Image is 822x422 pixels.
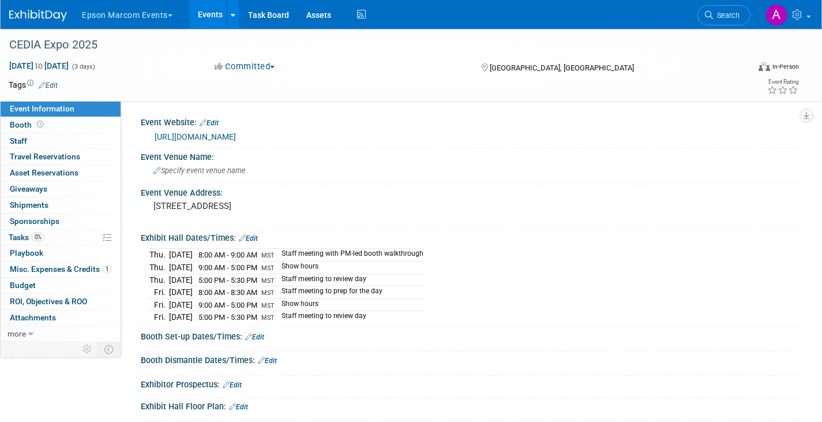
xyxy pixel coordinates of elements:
a: Event Information [1,101,121,117]
span: Booth [10,120,46,129]
span: Shipments [10,200,48,210]
td: [DATE] [169,249,193,262]
span: MST [261,314,275,322]
td: [DATE] [169,311,193,323]
td: Staff meeting with PM-led booth walkthrough [275,249,423,262]
div: Event Venue Address: [141,184,799,199]
td: Staff meeting to review day [275,274,423,286]
span: Asset Reservations [10,168,78,177]
div: In-Person [772,62,799,71]
td: Thu. [149,262,169,274]
div: Exhibit Hall Dates/Times: [141,229,799,244]
div: Event Venue Name: [141,148,799,163]
span: [DATE] [DATE] [9,61,69,71]
span: 0% [32,233,44,241]
a: Edit [239,234,258,242]
td: Staff meeting to prep for the day [275,286,423,299]
span: Specify event venue name [153,166,246,175]
a: Shipments [1,197,121,213]
span: MST [261,289,275,297]
span: Travel Reservations [10,152,80,161]
a: Edit [245,333,264,341]
img: Format-Inperson.png [759,62,770,71]
img: ExhibitDay [9,10,67,21]
td: [DATE] [169,274,193,286]
span: Event Information [10,104,74,113]
span: 9:00 AM - 5:00 PM [198,263,257,272]
a: more [1,326,121,342]
a: [URL][DOMAIN_NAME] [155,132,236,141]
a: Playbook [1,245,121,261]
td: Thu. [149,274,169,286]
span: MST [261,264,275,272]
span: Attachments [10,313,56,322]
span: 8:00 AM - 9:00 AM [198,251,257,259]
div: Booth Set-up Dates/Times: [141,328,799,343]
a: Tasks0% [1,230,121,245]
td: [DATE] [169,298,193,311]
span: [GEOGRAPHIC_DATA], [GEOGRAPHIC_DATA] [490,64,634,72]
a: Sponsorships [1,214,121,229]
a: Edit [223,381,242,389]
a: Budget [1,278,121,293]
a: Edit [200,119,219,127]
a: Asset Reservations [1,165,121,181]
span: Playbook [10,248,43,257]
div: Booth Dismantle Dates/Times: [141,352,799,367]
div: Exhibit Hall Floor Plan: [141,398,799,413]
td: Fri. [149,298,169,311]
div: CEDIA Expo 2025 [5,35,731,55]
td: Thu. [149,249,169,262]
span: 5:00 PM - 5:30 PM [198,313,257,322]
span: (3 days) [71,63,95,70]
pre: [STREET_ADDRESS] [153,201,402,211]
a: Travel Reservations [1,149,121,165]
a: Edit [39,81,58,89]
td: Staff meeting to review day [275,311,423,323]
a: Booth [1,117,121,133]
span: Budget [10,281,36,290]
td: [DATE] [169,262,193,274]
span: Misc. Expenses & Credits [10,264,111,274]
div: Exhibitor Prospectus: [141,376,799,391]
span: 1 [103,265,111,274]
span: Sponsorships [10,216,59,226]
span: Tasks [9,233,44,242]
span: 8:00 AM - 8:30 AM [198,288,257,297]
td: Tags [9,79,58,91]
a: Giveaways [1,181,121,197]
span: Booth not reserved yet [35,120,46,129]
span: more [7,329,26,338]
span: MST [261,277,275,285]
img: Alex Madrid [765,4,787,26]
span: Search [713,11,740,20]
a: Edit [258,357,277,365]
span: MST [261,302,275,309]
span: to [33,61,44,70]
td: Toggle Event Tabs [97,342,121,357]
div: Event Format [682,60,799,77]
div: Event Website: [141,114,799,129]
a: ROI, Objectives & ROO [1,294,121,309]
a: Staff [1,133,121,149]
span: ROI, Objectives & ROO [10,297,87,306]
div: Event Rating [767,79,798,85]
a: Attachments [1,310,121,326]
span: Giveaways [10,184,47,193]
span: MST [261,252,275,259]
td: [DATE] [169,286,193,299]
a: Misc. Expenses & Credits1 [1,262,121,277]
span: Staff [10,136,27,145]
span: 9:00 AM - 5:00 PM [198,301,257,309]
span: 5:00 PM - 5:30 PM [198,276,257,285]
a: Edit [229,403,248,411]
td: Show hours [275,298,423,311]
td: Fri. [149,286,169,299]
td: Personalize Event Tab Strip [77,342,97,357]
button: Committed [211,61,279,73]
a: Search [697,5,750,25]
td: Show hours [275,262,423,274]
td: Fri. [149,311,169,323]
